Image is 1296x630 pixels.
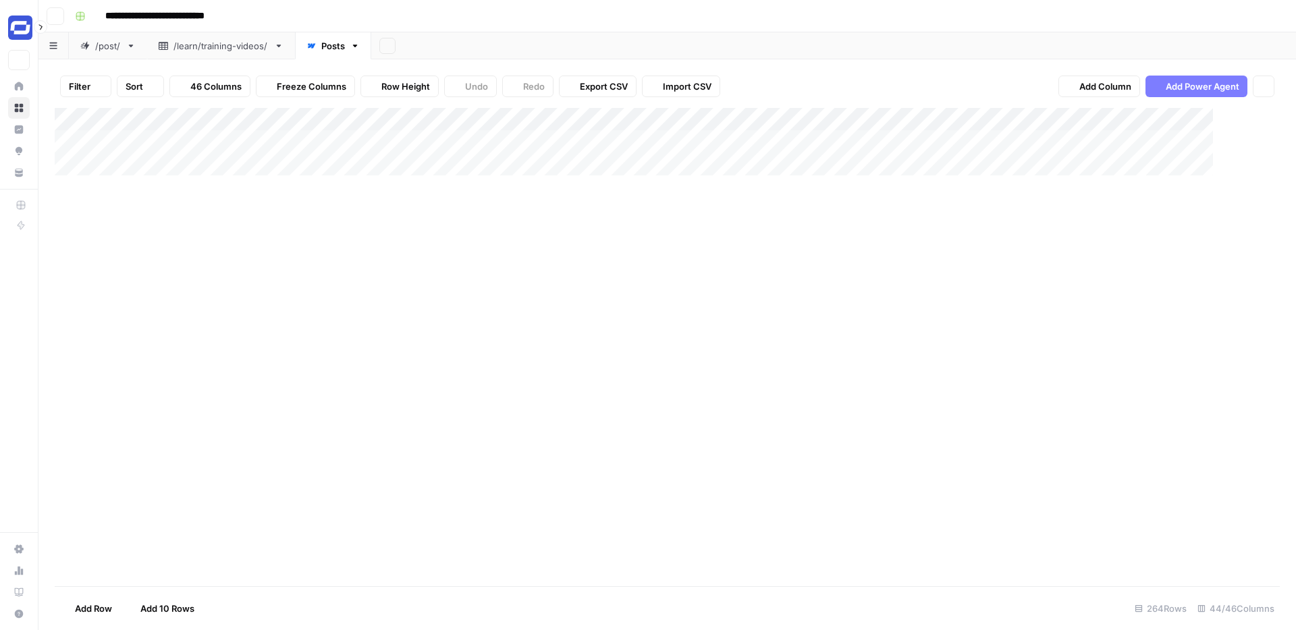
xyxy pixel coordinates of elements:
[1129,598,1192,619] div: 264 Rows
[75,602,112,615] span: Add Row
[60,76,111,97] button: Filter
[140,602,194,615] span: Add 10 Rows
[360,76,439,97] button: Row Height
[8,16,32,40] img: Synthesia Logo
[69,80,90,93] span: Filter
[147,32,295,59] a: /learn/training-videos/
[126,80,143,93] span: Sort
[580,80,628,93] span: Export CSV
[1058,76,1140,97] button: Add Column
[8,162,30,183] a: Your Data
[8,603,30,625] button: Help + Support
[120,598,202,619] button: Add 10 Rows
[1192,598,1280,619] div: 44/46 Columns
[173,39,269,53] div: /learn/training-videos/
[8,119,30,140] a: Insights
[1145,76,1247,97] button: Add Power Agent
[55,598,120,619] button: Add Row
[559,76,637,97] button: Export CSV
[502,76,553,97] button: Redo
[1166,80,1239,93] span: Add Power Agent
[8,97,30,119] a: Browse
[8,140,30,162] a: Opportunities
[95,39,121,53] div: /post/
[663,80,711,93] span: Import CSV
[8,76,30,97] a: Home
[642,76,720,97] button: Import CSV
[8,560,30,581] a: Usage
[169,76,250,97] button: 46 Columns
[1079,80,1131,93] span: Add Column
[8,538,30,560] a: Settings
[8,11,30,45] button: Workspace: Synthesia
[256,76,355,97] button: Freeze Columns
[321,39,345,53] div: Posts
[523,80,545,93] span: Redo
[277,80,346,93] span: Freeze Columns
[117,76,164,97] button: Sort
[8,581,30,603] a: Learning Hub
[381,80,430,93] span: Row Height
[444,76,497,97] button: Undo
[295,32,371,59] a: Posts
[69,32,147,59] a: /post/
[190,80,242,93] span: 46 Columns
[465,80,488,93] span: Undo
